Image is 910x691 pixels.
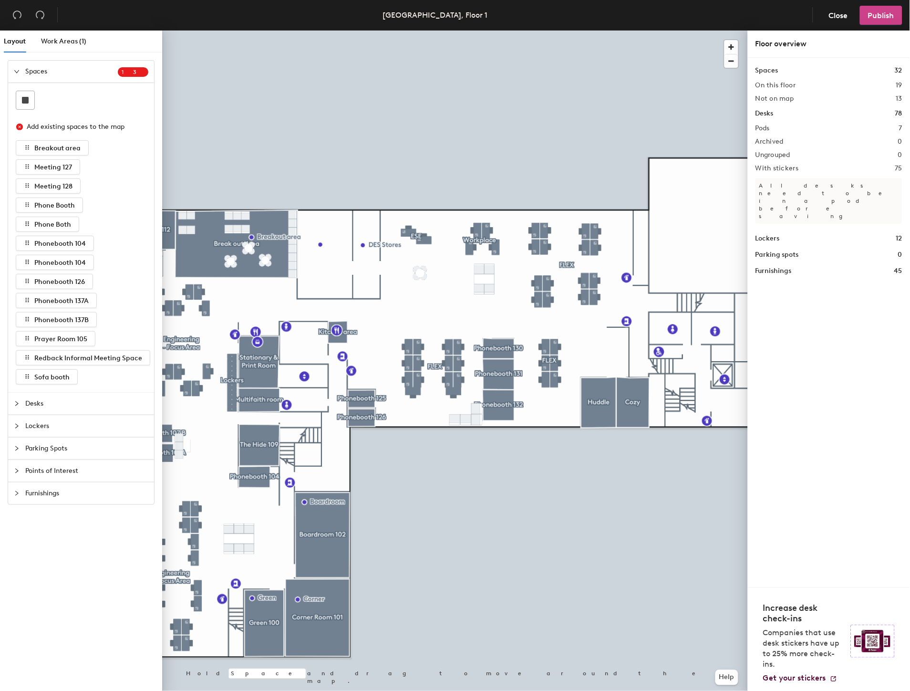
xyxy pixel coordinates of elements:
[4,37,26,45] span: Layout
[133,69,145,75] span: 3
[34,182,72,190] span: Meeting 128
[16,198,83,213] button: Phone Booth
[25,393,148,415] span: Desks
[34,240,86,248] span: Phonebooth 104
[763,674,826,683] span: Get your stickers
[27,122,140,132] div: Add existing spaces to the map
[16,159,80,175] button: Meeting 127
[34,201,75,209] span: Phone Booth
[894,266,902,276] h1: 45
[755,250,799,260] h1: Parking spots
[14,423,20,429] span: collapsed
[34,373,70,381] span: Sofa booth
[16,350,150,366] button: Redback Informal Meeting Space
[16,178,81,194] button: Meeting 128
[34,259,86,267] span: Phonebooth 104
[896,82,902,89] h2: 19
[34,144,81,152] span: Breakout area
[715,670,738,685] button: Help
[899,125,902,132] h2: 7
[16,369,78,385] button: Sofa booth
[763,674,838,683] a: Get your stickers
[755,38,902,50] div: Floor overview
[16,124,23,130] span: close-circle
[896,233,902,244] h1: 12
[755,151,791,159] h2: Ungrouped
[8,6,27,25] button: Undo (⌘ + Z)
[16,293,97,308] button: Phonebooth 137A
[755,138,784,146] h2: Archived
[118,67,148,77] sup: 13
[896,95,902,103] h2: 13
[31,6,50,25] button: Redo (⌘ + ⇧ + Z)
[16,255,94,270] button: Phonebooth 104
[898,151,902,159] h2: 0
[14,401,20,407] span: collapsed
[755,266,792,276] h1: Furnishings
[34,354,142,362] span: Redback Informal Meeting Space
[41,37,86,45] span: Work Areas (1)
[16,140,89,156] button: Breakout area
[25,438,148,460] span: Parking Spots
[25,61,118,83] span: Spaces
[755,108,774,119] h1: Desks
[34,278,85,286] span: Phonebooth 126
[25,415,148,437] span: Lockers
[755,178,902,224] p: All desks need to be in a pod before saving
[755,125,770,132] h2: Pods
[25,460,148,482] span: Points of Interest
[898,250,902,260] h1: 0
[34,220,71,229] span: Phone Both
[755,95,794,103] h2: Not on map
[895,108,902,119] h1: 78
[34,335,87,343] span: Prayer Room 105
[763,603,845,624] h4: Increase desk check-ins
[16,312,97,327] button: Phonebooth 137B
[16,274,93,289] button: Phonebooth 126
[860,6,902,25] button: Publish
[34,163,72,171] span: Meeting 127
[755,233,780,244] h1: Lockers
[763,628,845,670] p: Companies that use desk stickers have up to 25% more check-ins.
[868,11,894,20] span: Publish
[16,217,79,232] button: Phone Both
[755,165,799,172] h2: With stickers
[851,625,895,658] img: Sticker logo
[895,165,902,172] h2: 75
[895,65,902,76] h1: 32
[16,331,95,346] button: Prayer Room 105
[34,297,89,305] span: Phonebooth 137A
[14,468,20,474] span: collapsed
[34,316,89,324] span: Phonebooth 137B
[383,9,488,21] div: [GEOGRAPHIC_DATA], Floor 1
[755,82,796,89] h2: On this floor
[122,69,133,75] span: 1
[821,6,856,25] button: Close
[12,10,22,20] span: undo
[25,482,148,504] span: Furnishings
[898,138,902,146] h2: 0
[14,446,20,451] span: collapsed
[16,236,94,251] button: Phonebooth 104
[755,65,778,76] h1: Spaces
[829,11,848,20] span: Close
[14,69,20,74] span: expanded
[14,491,20,496] span: collapsed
